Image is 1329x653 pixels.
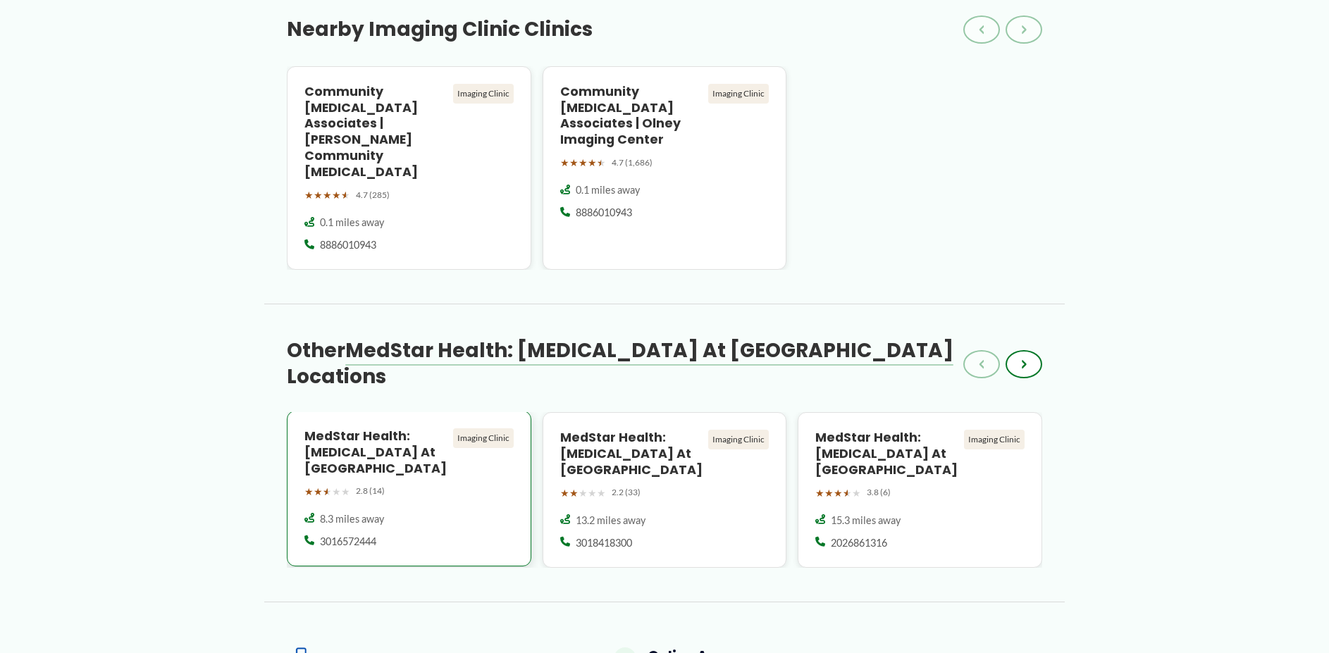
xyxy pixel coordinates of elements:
span: ★ [304,483,314,501]
span: ★ [597,154,606,172]
span: ★ [560,154,569,172]
span: 3.8 (6) [867,485,891,500]
div: Imaging Clinic [964,430,1025,449]
span: 8.3 miles away [320,512,384,526]
span: 2.8 (14) [356,483,385,499]
span: 0.1 miles away [320,216,384,230]
a: MedStar Health: [MEDICAL_DATA] at [GEOGRAPHIC_DATA] Imaging Clinic ★★★★★ 3.8 (6) 15.3 miles away ... [798,412,1042,568]
span: ★ [597,484,606,502]
span: 0.1 miles away [576,183,640,197]
span: ★ [824,484,834,502]
h3: Other Locations [287,338,963,390]
span: 4.7 (1,686) [612,155,653,170]
span: ‹ [979,356,984,373]
span: ★ [834,484,843,502]
span: 3016572444 [320,535,376,549]
span: 4.7 (285) [356,187,390,203]
span: ★ [852,484,861,502]
span: ★ [323,483,332,501]
span: ★ [588,484,597,502]
h4: MedStar Health: [MEDICAL_DATA] at [GEOGRAPHIC_DATA] [815,430,958,478]
span: 8886010943 [576,206,632,220]
button: › [1006,350,1042,378]
span: ★ [341,483,350,501]
h3: Nearby Imaging Clinic Clinics [287,17,593,42]
span: ★ [569,154,579,172]
span: ★ [332,483,341,501]
span: 2.2 (33) [612,485,641,500]
div: Imaging Clinic [708,430,769,449]
span: › [1021,356,1027,373]
button: ‹ [963,350,1000,378]
span: ★ [314,483,323,501]
span: MedStar Health: [MEDICAL_DATA] at [GEOGRAPHIC_DATA] [345,337,953,364]
span: ★ [569,484,579,502]
div: Imaging Clinic [453,428,514,448]
span: ★ [323,186,332,204]
span: ★ [579,154,588,172]
span: ★ [560,484,569,502]
span: ★ [341,186,350,204]
a: MedStar Health: [MEDICAL_DATA] at [GEOGRAPHIC_DATA] Imaging Clinic ★★★★★ 2.8 (14) 8.3 miles away ... [287,412,531,568]
span: ★ [815,484,824,502]
span: 2026861316 [831,536,887,550]
span: › [1021,21,1027,38]
span: 3018418300 [576,536,632,550]
div: Imaging Clinic [708,84,769,104]
button: › [1006,15,1042,44]
h4: MedStar Health: [MEDICAL_DATA] at [GEOGRAPHIC_DATA] [304,428,447,477]
h4: Community [MEDICAL_DATA] Associates | [PERSON_NAME] Community [MEDICAL_DATA] [304,84,447,180]
a: Community [MEDICAL_DATA] Associates | Olney Imaging Center Imaging Clinic ★★★★★ 4.7 (1,686) 0.1 m... [543,66,787,270]
span: ★ [588,154,597,172]
h4: Community [MEDICAL_DATA] Associates | Olney Imaging Center [560,84,703,148]
div: Imaging Clinic [453,84,514,104]
a: Community [MEDICAL_DATA] Associates | [PERSON_NAME] Community [MEDICAL_DATA] Imaging Clinic ★★★★★... [287,66,531,270]
span: ★ [579,484,588,502]
button: ‹ [963,15,1000,44]
span: 15.3 miles away [831,514,901,528]
h4: MedStar Health: [MEDICAL_DATA] at [GEOGRAPHIC_DATA] [560,430,703,478]
span: 8886010943 [320,238,376,252]
span: 13.2 miles away [576,514,645,528]
span: ‹ [979,21,984,38]
span: ★ [332,186,341,204]
span: ★ [304,186,314,204]
span: ★ [843,484,852,502]
span: ★ [314,186,323,204]
a: MedStar Health: [MEDICAL_DATA] at [GEOGRAPHIC_DATA] Imaging Clinic ★★★★★ 2.2 (33) 13.2 miles away... [543,412,787,568]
